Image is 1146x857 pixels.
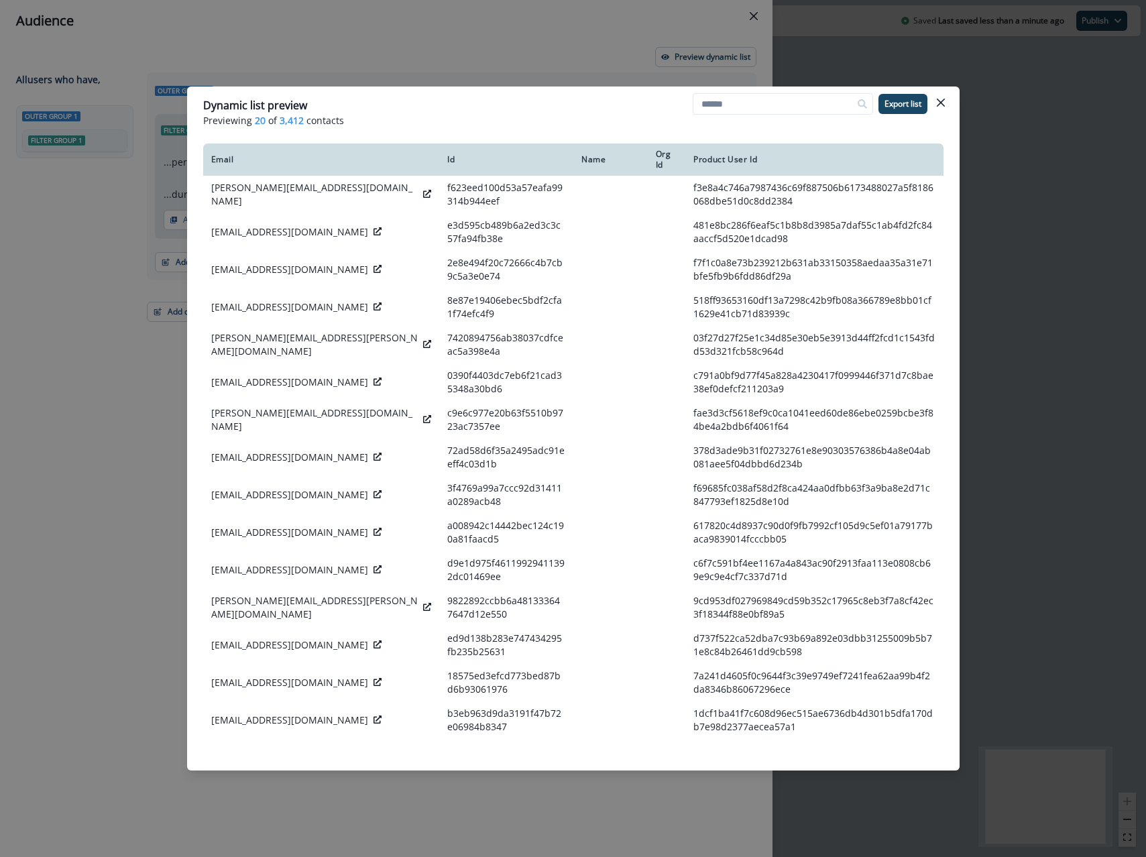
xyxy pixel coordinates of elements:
[685,401,943,439] td: fae3d3cf5618ef9c0ca1041eed60de86ebe0259bcbe3f84be4a2bdb6f4061f64
[255,113,266,127] span: 20
[685,288,943,326] td: 518ff93653160df13a7298c42b9fb08a366789e8bb01cf1629e41cb71d83939c
[439,626,573,664] td: ed9d138b283e747434295fb235b25631
[685,514,943,551] td: 617820c4d8937c90d0f9fb7992cf105d9c5ef01a79177baca9839014fcccbb05
[211,263,368,276] p: [EMAIL_ADDRESS][DOMAIN_NAME]
[884,99,921,109] p: Export list
[685,739,943,777] td: f3f77e6c4b9d2275b6ad6802ab5d64f2c7bedf94d700d00b5adc79e7779ec081
[439,326,573,363] td: 7420894756ab38037cdfceac5a398e4a
[685,551,943,589] td: c6f7c591bf4ee1167a4a843ac90f2913faa113e0808cb69e9c9e4cf7c337d71d
[211,676,368,689] p: [EMAIL_ADDRESS][DOMAIN_NAME]
[685,326,943,363] td: 03f27d27f25e1c34d85e30eb5e3913d44ff2fcd1c1543fdd53d321fcb58c964d
[439,664,573,701] td: 18575ed3efcd773bed87bd6b93061976
[211,713,368,727] p: [EMAIL_ADDRESS][DOMAIN_NAME]
[439,589,573,626] td: 9822892ccbb6a481333647647d12e550
[439,251,573,288] td: 2e8e494f20c72666c4b7cb9c5a3e0e74
[211,154,432,165] div: Email
[439,213,573,251] td: e3d595cb489b6a2ed3c3c57fa94fb38e
[211,300,368,314] p: [EMAIL_ADDRESS][DOMAIN_NAME]
[280,113,304,127] span: 3,412
[685,251,943,288] td: f7f1c0a8e73b239212b631ab33150358aedaa35a31e71bfe5fb9b6fdd86df29a
[211,181,418,208] p: [PERSON_NAME][EMAIL_ADDRESS][DOMAIN_NAME]
[439,701,573,739] td: b3eb963d9da3191f47b72e06984b8347
[581,154,640,165] div: Name
[685,439,943,476] td: 378d3ade9b31f02732761e8e90303576386b4a8e04ab081aee5f04dbbd6d234b
[685,213,943,251] td: 481e8bc286f6eaf5c1b8b8d3985a7daf55c1ab4fd2fc84aaccf5d520e1dcad98
[656,149,678,170] div: Org Id
[439,176,573,213] td: f623eed100d53a57eafa99314b944eef
[439,288,573,326] td: 8e87e19406ebec5bdf2cfa1f74efc4f9
[439,401,573,439] td: c9e6c977e20b63f5510b9723ac7357ee
[878,94,927,114] button: Export list
[439,514,573,551] td: a008942c14442bec124c190a81faacd5
[685,589,943,626] td: 9cd953df027969849cd59b352c17965c8eb3f7a8cf42ec3f18344f88e0bf89a5
[439,476,573,514] td: 3f4769a99a7ccc92d31411a0289acb48
[211,406,418,433] p: [PERSON_NAME][EMAIL_ADDRESS][DOMAIN_NAME]
[211,225,368,239] p: [EMAIL_ADDRESS][DOMAIN_NAME]
[439,439,573,476] td: 72ad58d6f35a2495adc91eeff4c03d1b
[211,376,368,389] p: [EMAIL_ADDRESS][DOMAIN_NAME]
[211,451,368,464] p: [EMAIL_ADDRESS][DOMAIN_NAME]
[211,526,368,539] p: [EMAIL_ADDRESS][DOMAIN_NAME]
[447,154,565,165] div: Id
[203,97,307,113] p: Dynamic list preview
[685,363,943,401] td: c791a0bf9d77f45a828a4230417f0999446f371d7c8bae38ef0defcf211203a9
[203,113,943,127] p: Previewing of contacts
[685,476,943,514] td: f69685fc038af58d2f8ca424aa0dfbb63f3a9ba8e2d71c847793ef1825d8e10d
[439,551,573,589] td: d9e1d975f46119929411392dc01469ee
[211,638,368,652] p: [EMAIL_ADDRESS][DOMAIN_NAME]
[685,701,943,739] td: 1dcf1ba41f7c608d96ec515ae6736db4d301b5dfa170db7e98d2377aecea57a1
[685,664,943,701] td: 7a241d4605f0c9644f3c39e9749ef7241fea62aa99b4f2da8346b86067296ece
[685,626,943,664] td: d737f522ca52dba7c93b69a892e03dbb31255009b5b71e8c84b26461dd9cb598
[439,363,573,401] td: 0390f4403dc7eb6f21cad35348a30bd6
[211,594,418,621] p: [PERSON_NAME][EMAIL_ADDRESS][PERSON_NAME][DOMAIN_NAME]
[211,563,368,577] p: [EMAIL_ADDRESS][DOMAIN_NAME]
[211,488,368,502] p: [EMAIL_ADDRESS][DOMAIN_NAME]
[685,176,943,213] td: f3e8a4c746a7987436c69f887506b6173488027a5f8186068dbe51d0c8dd2384
[930,92,952,113] button: Close
[211,331,418,358] p: [PERSON_NAME][EMAIL_ADDRESS][PERSON_NAME][DOMAIN_NAME]
[693,154,935,165] div: Product User Id
[439,739,573,777] td: f2c29c24e78e0f1a447a815d08c75ed4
